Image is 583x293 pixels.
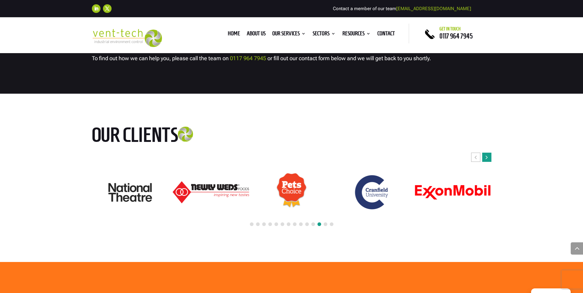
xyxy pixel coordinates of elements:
a: Our Services [272,31,306,38]
img: Pets Choice [276,173,307,212]
h2: Our clients [92,124,224,148]
img: Newly-Weds_Logo [173,181,249,204]
a: Sectors [313,31,336,38]
div: 17 / 24 [92,183,168,202]
a: Contact [377,31,395,38]
img: Cranfield University logo [352,172,392,212]
a: Follow on X [103,4,112,13]
div: Previous slide [471,153,480,162]
span: Get in touch [439,26,461,31]
a: About us [247,31,266,38]
div: 18 / 24 [172,181,249,204]
p: To find out how we can help you, please call the team on or fill out our contact form below and w... [92,53,491,63]
img: ExonMobil logo [415,185,491,200]
div: 19 / 24 [253,173,330,212]
img: 2023-09-27T08_35_16.549ZVENT-TECH---Clear-background [92,29,162,47]
a: 0117 964 7945 [230,55,266,61]
a: Follow on LinkedIn [92,4,100,13]
a: 0117 964 7945 [439,32,473,40]
a: Resources [342,31,371,38]
span: Contact a member of our team [333,6,471,11]
img: National Theatre [108,183,152,202]
div: 21 / 24 [414,184,491,200]
div: 20 / 24 [334,172,411,213]
a: [EMAIL_ADDRESS][DOMAIN_NAME] [396,6,471,11]
a: Home [228,31,240,38]
div: Next slide [482,153,491,162]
